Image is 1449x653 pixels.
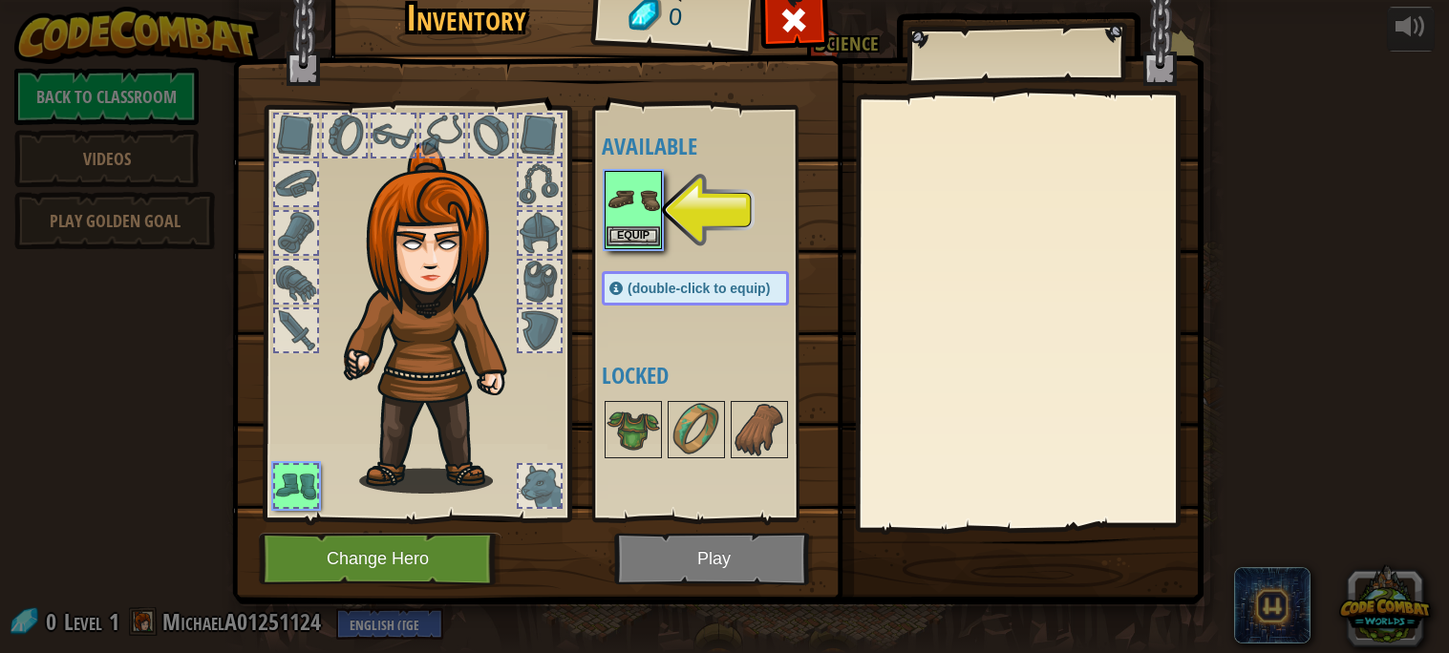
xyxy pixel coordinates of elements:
img: hair_f2.png [335,142,541,494]
span: (double-click to equip) [628,281,770,296]
button: Change Hero [259,533,501,585]
img: portrait.png [607,403,660,456]
img: portrait.png [733,403,786,456]
h4: Locked [602,363,827,388]
img: portrait.png [607,173,660,226]
button: Equip [607,226,660,246]
h4: Available [602,134,827,158]
img: portrait.png [670,403,723,456]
